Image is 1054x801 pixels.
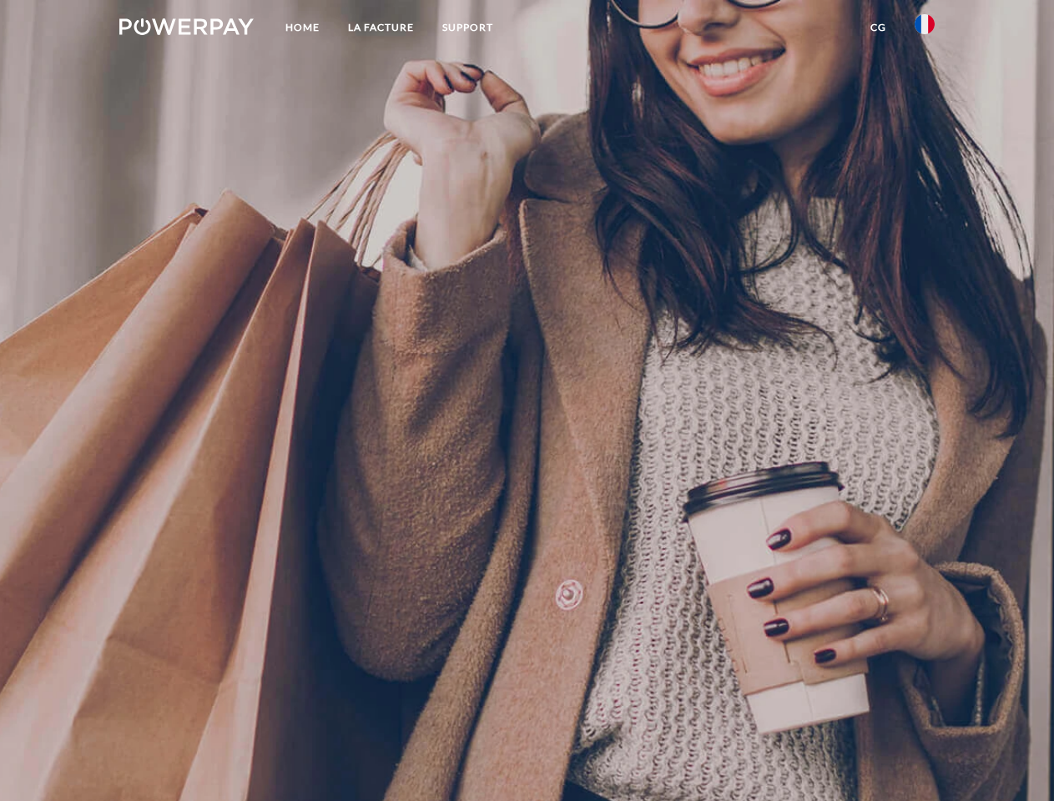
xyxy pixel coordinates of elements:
[271,13,334,43] a: Home
[428,13,507,43] a: Support
[915,14,935,34] img: fr
[334,13,428,43] a: LA FACTURE
[119,18,254,35] img: logo-powerpay-white.svg
[856,13,900,43] a: CG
